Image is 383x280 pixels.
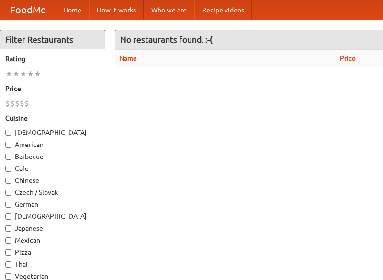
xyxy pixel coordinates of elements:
label: Cafe [5,164,100,173]
li: $ [15,98,20,109]
li: $ [20,98,24,109]
a: Recipe videos [194,0,252,20]
label: Barbecue [5,152,100,161]
h5: Rating [5,54,100,64]
input: Japanese [5,225,11,232]
input: Cafe [5,166,11,172]
input: Pizza [5,249,11,256]
li: ★ [12,68,20,79]
li: ★ [27,68,34,79]
input: Mexican [5,237,11,244]
input: German [5,202,11,208]
h4: Filter Restaurants [0,30,105,49]
input: American [5,142,11,148]
input: Thai [5,261,11,268]
li: ★ [34,68,41,79]
label: Pizza [5,247,100,257]
li: $ [10,98,15,109]
li: ★ [5,68,12,79]
a: Who we are [144,0,194,20]
a: How it works [89,0,144,20]
label: [DEMOGRAPHIC_DATA] [5,128,100,137]
label: Mexican [5,235,100,245]
ng-pluralize: No restaurants found. :-( [120,35,213,44]
a: Price [340,55,356,62]
h5: Price [5,84,100,93]
label: Czech / Slovak [5,188,100,197]
label: Thai [5,259,100,269]
a: Name [119,55,137,62]
a: Home [56,0,89,20]
label: [DEMOGRAPHIC_DATA] [5,212,100,221]
input: Czech / Slovak [5,190,11,196]
li: $ [24,98,29,109]
li: ★ [20,68,27,79]
input: [DEMOGRAPHIC_DATA] [5,130,11,136]
li: $ [5,98,10,109]
label: American [5,140,100,149]
input: Vegetarian [5,273,11,280]
input: [DEMOGRAPHIC_DATA] [5,213,11,220]
label: Chinese [5,176,100,185]
h5: Cuisine [5,113,100,123]
label: German [5,200,100,209]
input: Chinese [5,178,11,184]
label: Japanese [5,224,100,233]
a: FoodMe [0,0,56,20]
input: Barbecue [5,154,11,160]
